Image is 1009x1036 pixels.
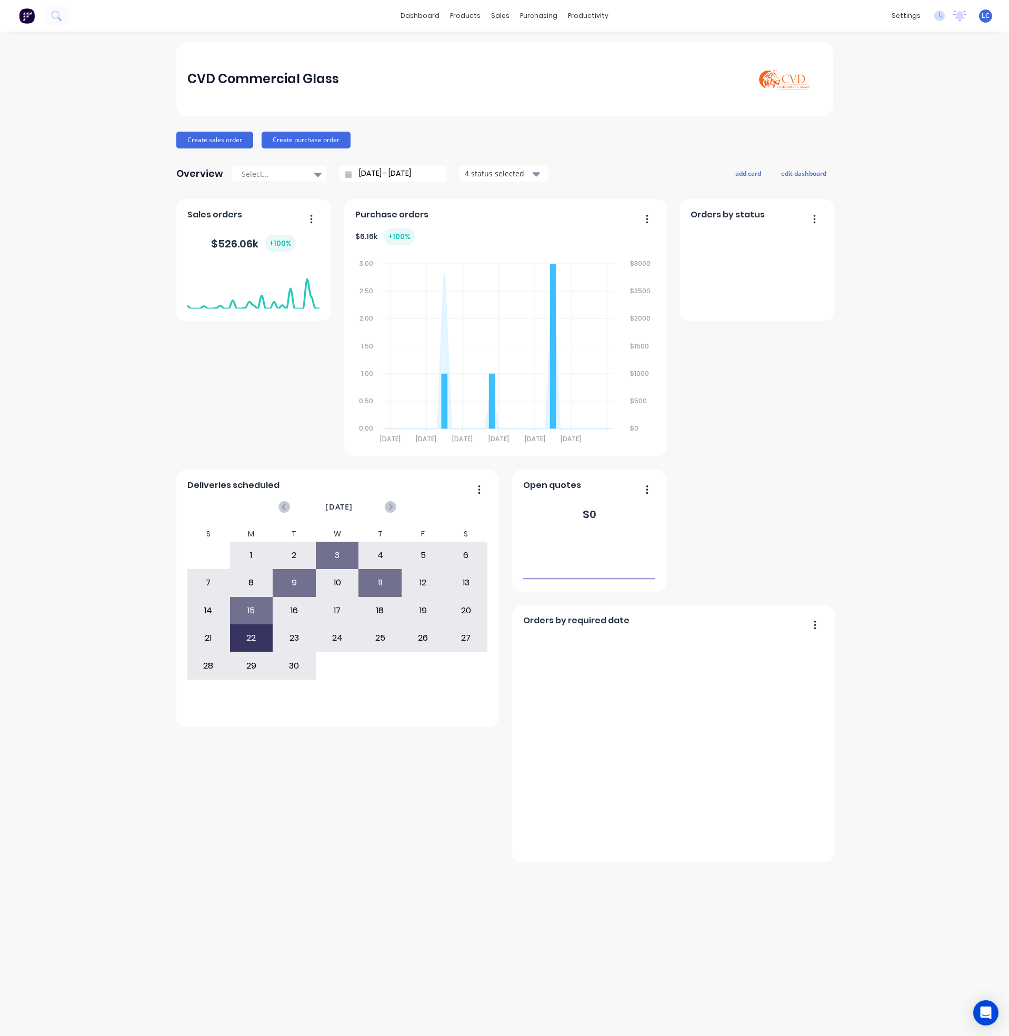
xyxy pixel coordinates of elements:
[728,166,768,180] button: add card
[445,8,486,24] div: products
[359,542,401,569] div: 4
[444,526,487,542] div: S
[525,435,545,444] tspan: [DATE]
[774,166,833,180] button: edit dashboard
[631,342,650,351] tspan: $1500
[886,8,926,24] div: settings
[631,369,650,378] tspan: $1000
[631,424,639,433] tspan: $0
[231,570,273,596] div: 8
[361,369,373,378] tspan: 1.00
[488,435,509,444] tspan: [DATE]
[380,435,401,444] tspan: [DATE]
[359,286,373,295] tspan: 2.50
[982,11,990,21] span: LC
[273,652,315,679] div: 30
[631,259,651,268] tspan: $3000
[445,597,487,624] div: 20
[361,342,373,351] tspan: 1.50
[359,259,373,268] tspan: 3.00
[973,1000,998,1025] div: Open Intercom Messenger
[445,542,487,569] div: 6
[631,314,651,323] tspan: $2000
[395,8,445,24] a: dashboard
[273,597,315,624] div: 16
[523,479,581,492] span: Open quotes
[273,570,315,596] div: 9
[231,542,273,569] div: 1
[187,652,229,679] div: 28
[187,625,229,651] div: 21
[561,435,582,444] tspan: [DATE]
[316,597,358,624] div: 17
[416,435,437,444] tspan: [DATE]
[445,625,487,651] div: 27
[273,542,315,569] div: 2
[358,526,402,542] div: T
[631,286,651,295] tspan: $2500
[453,435,473,444] tspan: [DATE]
[316,570,358,596] div: 10
[273,625,315,651] div: 23
[316,526,359,542] div: W
[231,597,273,624] div: 15
[231,625,273,651] div: 22
[176,132,253,148] button: Create sales order
[230,526,273,542] div: M
[187,526,230,542] div: S
[359,597,401,624] div: 18
[486,8,515,24] div: sales
[402,625,444,651] div: 26
[231,652,273,679] div: 29
[325,501,353,513] span: [DATE]
[445,570,487,596] div: 13
[187,68,339,89] div: CVD Commercial Glass
[402,570,444,596] div: 12
[563,8,614,24] div: productivity
[187,208,242,221] span: Sales orders
[465,168,531,179] div: 4 status selected
[265,235,296,252] div: + 100 %
[359,314,373,323] tspan: 2.00
[176,163,223,184] div: Overview
[402,542,444,569] div: 5
[262,132,351,148] button: Create purchase order
[359,625,401,651] div: 25
[355,208,428,221] span: Purchase orders
[402,597,444,624] div: 19
[691,208,765,221] span: Orders by status
[402,526,445,542] div: F
[515,8,563,24] div: purchasing
[359,570,401,596] div: 11
[748,52,822,107] img: CVD Commercial Glass
[187,597,229,624] div: 14
[187,479,279,492] span: Deliveries scheduled
[316,542,358,569] div: 3
[19,8,35,24] img: Factory
[355,228,415,245] div: $ 6.16k
[459,166,548,182] button: 4 status selected
[359,396,373,405] tspan: 0.50
[187,570,229,596] div: 7
[359,424,373,433] tspan: 0.00
[211,235,296,252] div: $ 526.06k
[316,625,358,651] div: 24
[631,396,647,405] tspan: $500
[273,526,316,542] div: T
[384,228,415,245] div: + 100 %
[583,506,596,522] div: $ 0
